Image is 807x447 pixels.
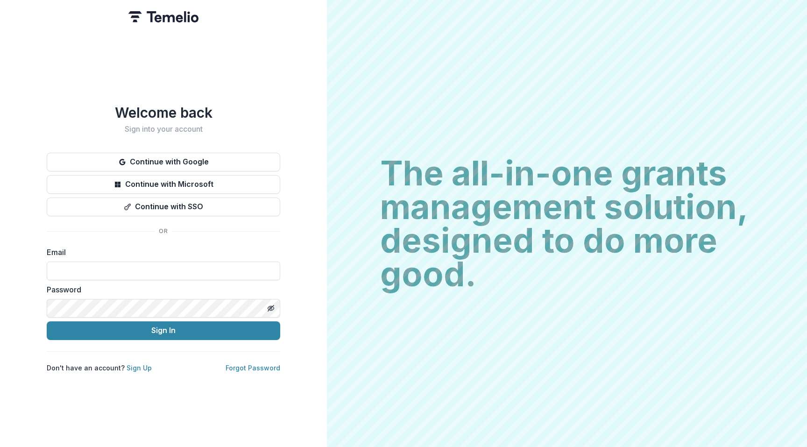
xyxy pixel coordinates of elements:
[47,247,275,258] label: Email
[47,125,280,134] h2: Sign into your account
[263,301,278,316] button: Toggle password visibility
[47,153,280,171] button: Continue with Google
[226,364,280,372] a: Forgot Password
[47,104,280,121] h1: Welcome back
[128,11,198,22] img: Temelio
[127,364,152,372] a: Sign Up
[47,363,152,373] p: Don't have an account?
[47,321,280,340] button: Sign In
[47,198,280,216] button: Continue with SSO
[47,175,280,194] button: Continue with Microsoft
[47,284,275,295] label: Password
